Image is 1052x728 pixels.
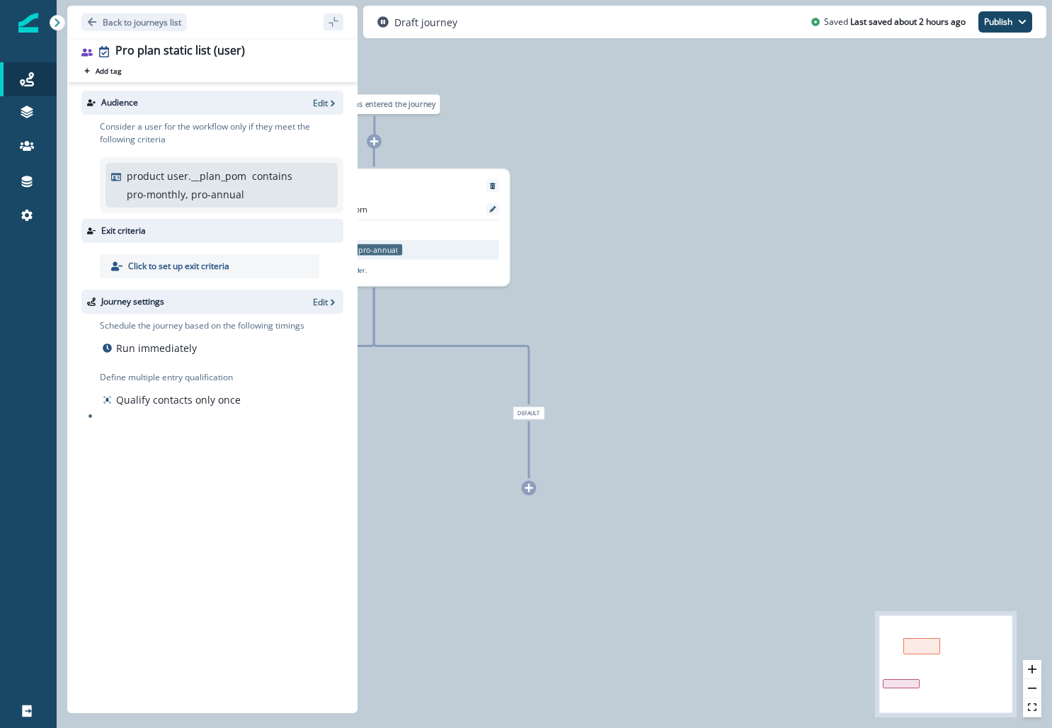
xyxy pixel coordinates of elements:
[18,13,38,33] img: Inflection
[273,94,476,114] div: 0 user has entered the journey
[101,224,146,237] p: Exit criteria
[313,97,328,109] p: Edit
[96,67,121,75] p: Add tag
[116,341,197,356] p: Run immediately
[374,288,529,404] g: Edge from 600450c1-18f5-4d5c-b520-368edbb25d53 to node-edge-label7d4fef37-57b5-4e60-b873-c165089d...
[252,169,292,183] p: contains
[484,182,501,189] button: Remove
[1023,679,1041,698] button: zoom out
[428,406,631,420] div: Default
[115,44,245,59] div: Pro plan static list (user)
[850,16,966,28] p: Last saved about 2 hours ago
[324,13,343,30] button: sidebar collapse toggle
[100,371,244,384] p: Define multiple entry qualification
[1023,660,1041,679] button: zoom in
[101,96,138,109] p: Audience
[249,266,367,275] p: The Values would be evaluated in order.
[824,16,848,28] p: Saved
[127,187,244,202] p: pro-monthly, pro-annual
[394,15,457,30] p: Draft journey
[354,244,402,256] p: pro-annual
[116,392,241,407] p: Qualify contacts only once
[313,97,338,109] button: Edit
[127,169,246,183] p: product user.__plan_pom
[978,11,1032,33] button: Publish
[239,169,510,287] div: Branch by valueRemoveproduct user.__plan_pomwith conditions:equal to pro-monthly,pro-annualThe Va...
[101,295,164,308] p: Journey settings
[326,98,435,110] p: 0 user has entered the journey
[313,296,338,308] button: Edit
[81,65,124,76] button: Add tag
[103,16,181,28] p: Back to journeys list
[81,13,187,31] button: Go back
[100,319,304,332] p: Schedule the journey based on the following timings
[1023,698,1041,717] button: fit view
[260,244,418,256] ul: ,
[513,406,545,420] span: Default
[313,296,328,308] p: Edit
[266,203,367,215] p: product user.__plan_pom
[128,260,229,273] p: Click to set up exit criteria
[100,120,343,146] p: Consider a user for the workflow only if they meet the following criteria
